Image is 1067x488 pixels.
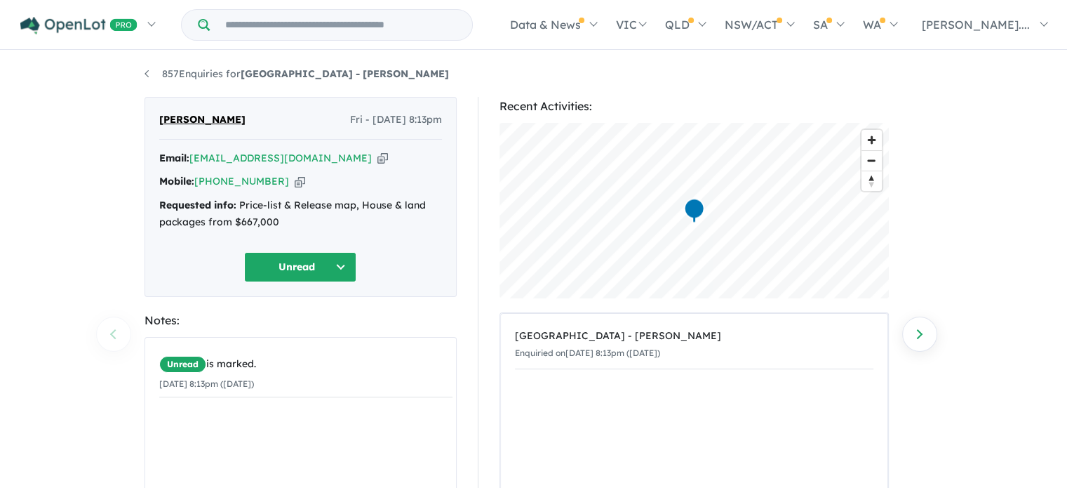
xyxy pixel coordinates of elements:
div: is marked. [159,356,452,373]
button: Copy [377,151,388,166]
strong: Email: [159,152,189,164]
canvas: Map [499,123,889,298]
span: Fri - [DATE] 8:13pm [350,112,442,128]
strong: [GEOGRAPHIC_DATA] - [PERSON_NAME] [241,67,449,80]
span: Reset bearing to north [861,171,882,191]
strong: Mobile: [159,175,194,187]
div: Notes: [145,311,457,330]
button: Unread [244,252,356,282]
span: Unread [159,356,206,373]
span: [PERSON_NAME].... [922,18,1030,32]
button: Copy [295,174,305,189]
div: [GEOGRAPHIC_DATA] - [PERSON_NAME] [515,328,873,345]
div: Map marker [683,198,704,224]
strong: Requested info: [159,199,236,211]
div: Price-list & Release map, House & land packages from $667,000 [159,197,442,231]
button: Zoom in [861,130,882,150]
a: 857Enquiries for[GEOGRAPHIC_DATA] - [PERSON_NAME] [145,67,449,80]
nav: breadcrumb [145,66,923,83]
button: Zoom out [861,150,882,171]
div: Recent Activities: [499,97,889,116]
a: [PHONE_NUMBER] [194,175,289,187]
small: Enquiried on [DATE] 8:13pm ([DATE]) [515,348,660,358]
button: Reset bearing to north [861,171,882,191]
span: Zoom out [861,151,882,171]
span: [PERSON_NAME] [159,112,246,128]
a: [GEOGRAPHIC_DATA] - [PERSON_NAME]Enquiried on[DATE] 8:13pm ([DATE]) [515,321,873,369]
img: Openlot PRO Logo White [20,17,137,34]
a: [EMAIL_ADDRESS][DOMAIN_NAME] [189,152,372,164]
input: Try estate name, suburb, builder or developer [213,10,469,40]
small: [DATE] 8:13pm ([DATE]) [159,378,254,389]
